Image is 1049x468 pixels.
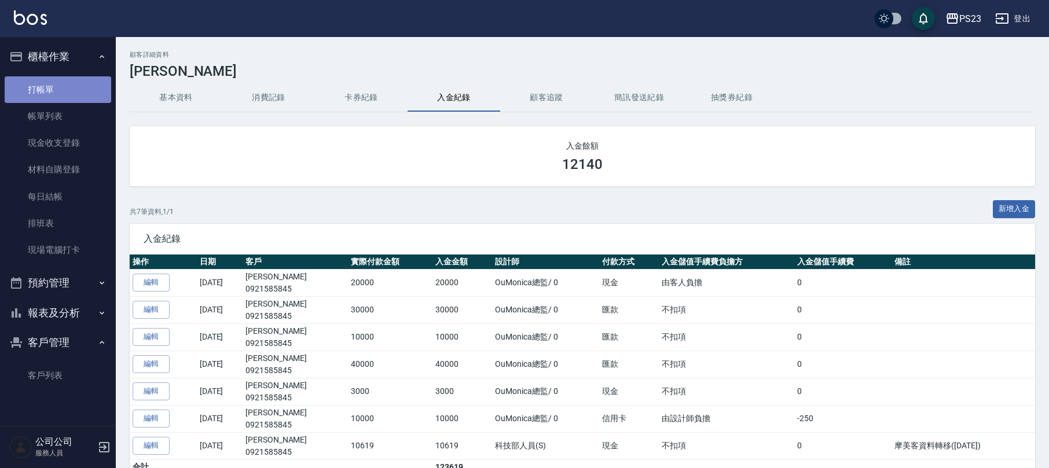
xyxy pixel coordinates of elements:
td: 10000 [432,405,492,432]
button: 基本資料 [130,84,222,112]
td: [DATE] [197,269,243,296]
p: 0921585845 [245,419,345,431]
button: save [912,7,935,30]
td: 摩美客資料轉移([DATE]) [892,432,1035,459]
td: 現金 [599,378,659,405]
td: [PERSON_NAME] [243,378,348,405]
a: 客戶列表 [5,362,111,389]
td: 10000 [432,323,492,351]
h3: [PERSON_NAME] [130,63,1035,79]
td: [PERSON_NAME] [243,351,348,378]
td: 40000 [348,351,433,378]
a: 編輯 [133,355,170,373]
button: 抽獎券紀錄 [685,84,778,112]
td: 不扣項 [659,432,794,459]
p: 0921585845 [245,446,345,458]
button: 新增入金 [993,200,1036,218]
button: PS23 [941,7,986,31]
td: [DATE] [197,323,243,351]
th: 操作 [130,255,197,270]
td: 現金 [599,269,659,296]
td: 匯款 [599,323,659,351]
td: [PERSON_NAME] [243,269,348,296]
button: 客戶管理 [5,327,111,358]
h2: 入金餘額 [144,140,1021,152]
td: 30000 [432,296,492,323]
td: [PERSON_NAME] [243,432,348,459]
td: 0 [794,296,892,323]
a: 每日結帳 [5,183,111,210]
td: 不扣項 [659,323,794,351]
h5: 公司公司 [35,436,94,448]
th: 入金金額 [432,255,492,270]
h2: 顧客詳細資料 [130,51,1035,58]
button: 報表及分析 [5,298,111,328]
p: 0921585845 [245,392,345,404]
td: 0 [794,269,892,296]
td: 由設計師負擔 [659,405,794,432]
p: 0921585845 [245,283,345,295]
button: 入金紀錄 [408,84,500,112]
a: 現金收支登錄 [5,130,111,156]
th: 實際付款金額 [348,255,433,270]
th: 入金儲值手續費 [794,255,892,270]
a: 編輯 [133,437,170,455]
td: OuMonica總監 / 0 [492,323,599,351]
td: 信用卡 [599,405,659,432]
td: 科技部人員(S) [492,432,599,459]
th: 入金儲值手續費負擔方 [659,255,794,270]
td: 10000 [348,405,433,432]
a: 編輯 [133,328,170,346]
td: 30000 [348,296,433,323]
td: 不扣項 [659,296,794,323]
h3: 12140 [562,156,603,172]
td: [DATE] [197,296,243,323]
td: 匯款 [599,296,659,323]
td: OuMonica總監 / 0 [492,351,599,378]
th: 設計師 [492,255,599,270]
td: 現金 [599,432,659,459]
button: 顧客追蹤 [500,84,593,112]
td: [PERSON_NAME] [243,323,348,351]
a: 材料自購登錄 [5,156,111,183]
td: [PERSON_NAME] [243,405,348,432]
td: 20000 [432,269,492,296]
td: [DATE] [197,378,243,405]
td: 10619 [348,432,433,459]
td: OuMonica總監 / 0 [492,378,599,405]
button: 預約管理 [5,268,111,298]
td: OuMonica總監 / 0 [492,269,599,296]
p: 服務人員 [35,448,94,458]
p: 共 7 筆資料, 1 / 1 [130,207,174,217]
td: -250 [794,405,892,432]
a: 編輯 [133,382,170,400]
td: 10619 [432,432,492,459]
img: Logo [14,10,47,25]
a: 編輯 [133,274,170,292]
a: 編輯 [133,301,170,319]
a: 打帳單 [5,76,111,103]
td: 匯款 [599,351,659,378]
td: 不扣項 [659,378,794,405]
a: 現場電腦打卡 [5,237,111,263]
td: 不扣項 [659,351,794,378]
td: 3000 [432,378,492,405]
td: 10000 [348,323,433,351]
span: 入金紀錄 [144,233,1021,245]
button: 登出 [991,8,1035,30]
td: 0 [794,323,892,351]
button: 櫃檯作業 [5,42,111,72]
th: 日期 [197,255,243,270]
a: 編輯 [133,410,170,428]
td: OuMonica總監 / 0 [492,296,599,323]
td: OuMonica總監 / 0 [492,405,599,432]
th: 備註 [892,255,1035,270]
div: PS23 [959,12,981,26]
button: 卡券紀錄 [315,84,408,112]
td: 0 [794,432,892,459]
button: 消費記錄 [222,84,315,112]
a: 帳單列表 [5,103,111,130]
td: [DATE] [197,432,243,459]
td: 由客人負擔 [659,269,794,296]
td: 0 [794,378,892,405]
